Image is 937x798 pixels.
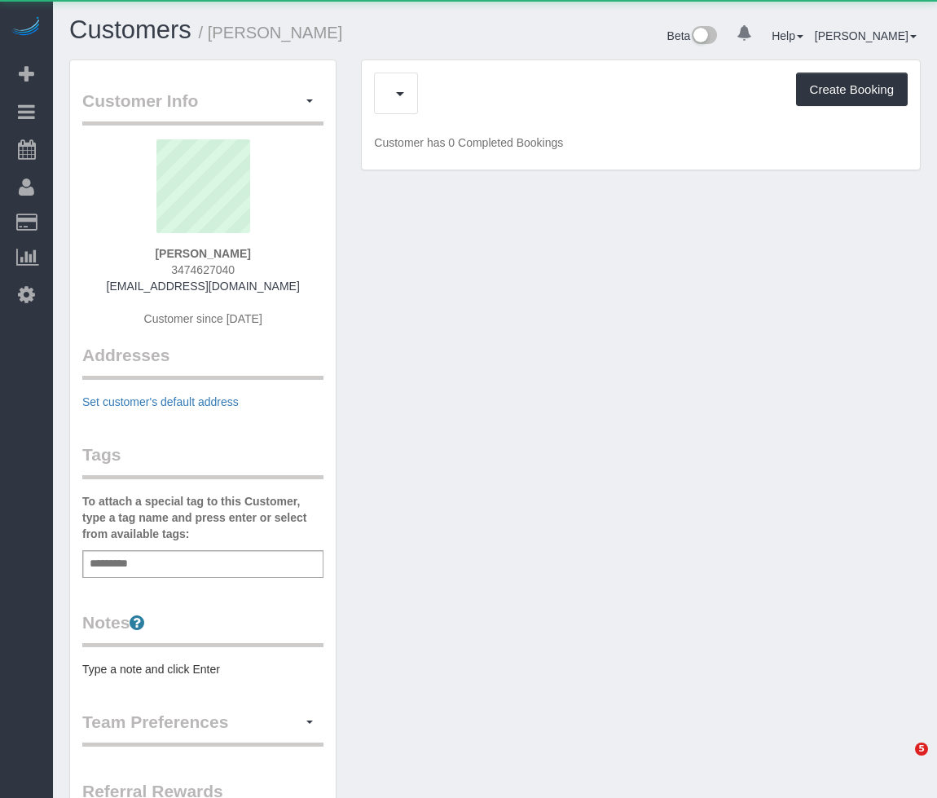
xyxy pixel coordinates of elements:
[915,743,928,756] span: 5
[82,661,323,677] pre: Type a note and click Enter
[82,710,323,747] legend: Team Preferences
[82,89,323,126] legend: Customer Info
[82,443,323,479] legend: Tags
[144,312,262,325] span: Customer since [DATE]
[10,16,42,39] img: Automaid Logo
[199,24,343,42] small: / [PERSON_NAME]
[82,611,323,647] legend: Notes
[69,15,191,44] a: Customers
[667,29,718,42] a: Beta
[882,743,921,782] iframe: Intercom live chat
[374,134,908,151] p: Customer has 0 Completed Bookings
[82,493,323,542] label: To attach a special tag to this Customer, type a tag name and press enter or select from availabl...
[155,247,250,260] strong: [PERSON_NAME]
[171,263,235,276] span: 3474627040
[815,29,917,42] a: [PERSON_NAME]
[772,29,803,42] a: Help
[796,73,908,107] button: Create Booking
[107,280,300,293] a: [EMAIL_ADDRESS][DOMAIN_NAME]
[82,395,239,408] a: Set customer's default address
[690,26,717,47] img: New interface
